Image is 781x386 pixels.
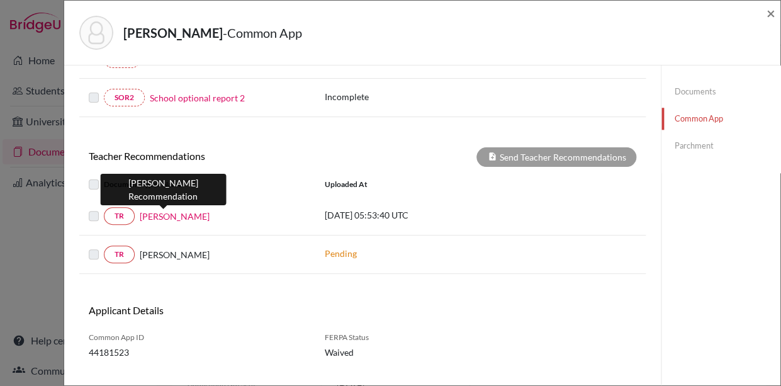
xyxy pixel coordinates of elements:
[325,208,495,222] p: [DATE] 05:53:40 UTC
[661,135,780,157] a: Parchment
[89,304,353,316] h6: Applicant Details
[79,150,362,162] h6: Teacher Recommendations
[325,247,495,260] p: Pending
[661,108,780,130] a: Common App
[223,25,302,40] span: - Common App
[140,210,210,223] a: [PERSON_NAME]
[476,147,636,167] div: Send Teacher Recommendations
[104,246,135,263] a: TR
[123,25,223,40] strong: [PERSON_NAME]
[325,332,447,343] span: FERPA Status
[100,174,226,205] div: [PERSON_NAME] Recommendation
[89,346,306,359] span: 44181523
[767,6,775,21] button: Close
[104,207,135,225] a: TR
[325,346,447,359] span: Waived
[315,177,504,192] div: Uploaded at
[140,248,210,261] span: [PERSON_NAME]
[325,90,454,103] p: Incomplete
[79,177,315,192] div: Document Type / Name
[661,81,780,103] a: Documents
[104,89,145,106] a: SOR2
[89,332,306,343] span: Common App ID
[767,4,775,22] span: ×
[150,91,245,105] a: School optional report 2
